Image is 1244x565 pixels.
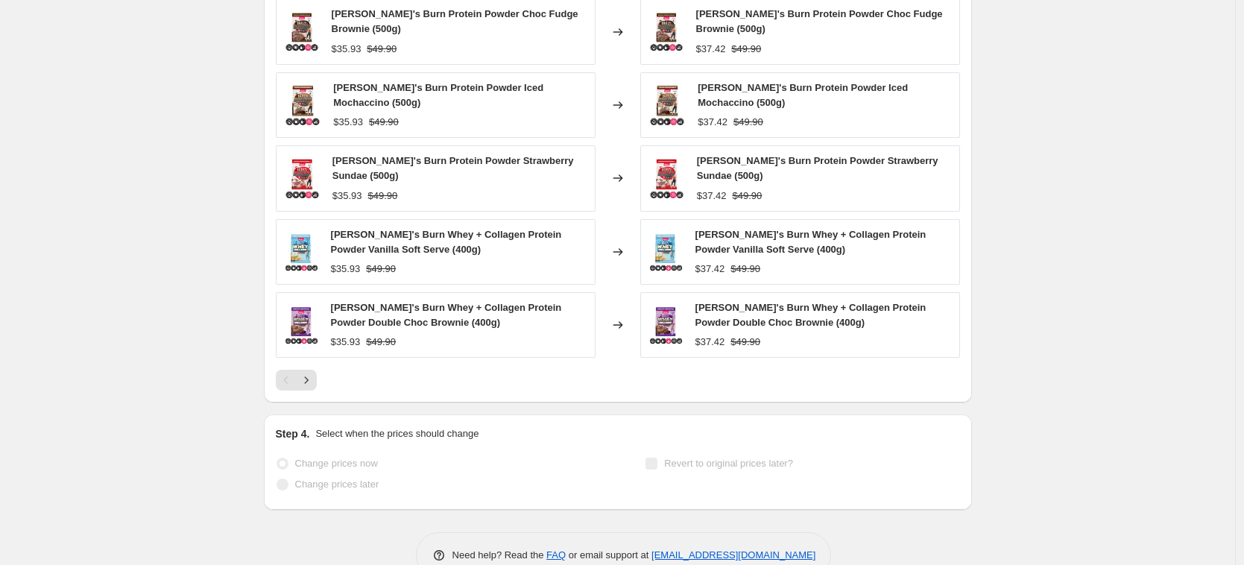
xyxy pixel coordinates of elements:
[648,230,683,274] img: 1_a0628d36-3cd5-4adb-aed4-135d177dac87_80x.webp
[648,83,686,127] img: 8_235ef42a-135f-4229-8292-0d44fc5694da_80x.webp
[284,83,322,127] img: 8_235ef42a-135f-4229-8292-0d44fc5694da_80x.webp
[331,336,361,347] span: $35.93
[368,190,398,201] span: $49.90
[366,263,396,274] span: $49.90
[664,458,793,469] span: Revert to original prices later?
[296,370,317,391] button: Next
[731,43,761,54] span: $49.90
[332,190,362,201] span: $35.93
[295,458,378,469] span: Change prices now
[566,549,651,561] span: or email support at
[332,8,578,34] span: [PERSON_NAME]'s Burn Protein Powder Choc Fudge Brownie (500g)
[315,426,479,441] p: Select when the prices should change
[697,190,727,201] span: $37.42
[696,8,943,34] span: [PERSON_NAME]'s Burn Protein Powder Choc Fudge Brownie (500g)
[284,303,319,347] img: 2_be3debe0-2738-48ba-83ba-a2dc1ab7177e_80x.webp
[698,116,727,127] span: $37.42
[276,370,317,391] nav: Pagination
[698,82,908,108] span: [PERSON_NAME]'s Burn Protein Powder Iced Mochaccino (500g)
[331,263,361,274] span: $35.93
[696,43,726,54] span: $37.42
[284,230,319,274] img: 1_a0628d36-3cd5-4adb-aed4-135d177dac87_80x.webp
[284,156,321,201] img: 9_0b8d5762-64fb-4f5a-b46b-e4dd4b239d55_80x.webp
[695,263,725,274] span: $37.42
[333,116,363,127] span: $35.93
[733,116,763,127] span: $49.90
[695,229,926,255] span: [PERSON_NAME]'s Burn Whey + Collagen Protein Powder Vanilla Soft Serve (400g)
[733,190,762,201] span: $49.90
[695,302,926,328] span: [PERSON_NAME]'s Burn Whey + Collagen Protein Powder Double Choc Brownie (400g)
[276,426,310,441] h2: Step 4.
[697,155,938,181] span: [PERSON_NAME]'s Burn Protein Powder Strawberry Sundae (500g)
[332,43,361,54] span: $35.93
[331,229,562,255] span: [PERSON_NAME]'s Burn Whey + Collagen Protein Powder Vanilla Soft Serve (400g)
[331,302,562,328] span: [PERSON_NAME]'s Burn Whey + Collagen Protein Powder Double Choc Brownie (400g)
[332,155,574,181] span: [PERSON_NAME]'s Burn Protein Powder Strawberry Sundae (500g)
[648,10,684,54] img: 10_275f65a4-36f5-4905-8c9a-658c59e4da68_80x.webp
[546,549,566,561] a: FAQ
[452,549,547,561] span: Need help? Read the
[651,549,815,561] a: [EMAIL_ADDRESS][DOMAIN_NAME]
[648,156,685,201] img: 9_0b8d5762-64fb-4f5a-b46b-e4dd4b239d55_80x.webp
[648,303,683,347] img: 2_be3debe0-2738-48ba-83ba-a2dc1ab7177e_80x.webp
[695,336,725,347] span: $37.42
[333,82,543,108] span: [PERSON_NAME]'s Burn Protein Powder Iced Mochaccino (500g)
[369,116,399,127] span: $49.90
[730,263,760,274] span: $49.90
[295,479,379,490] span: Change prices later
[367,43,397,54] span: $49.90
[284,10,320,54] img: 10_275f65a4-36f5-4905-8c9a-658c59e4da68_80x.webp
[730,336,760,347] span: $49.90
[366,336,396,347] span: $49.90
